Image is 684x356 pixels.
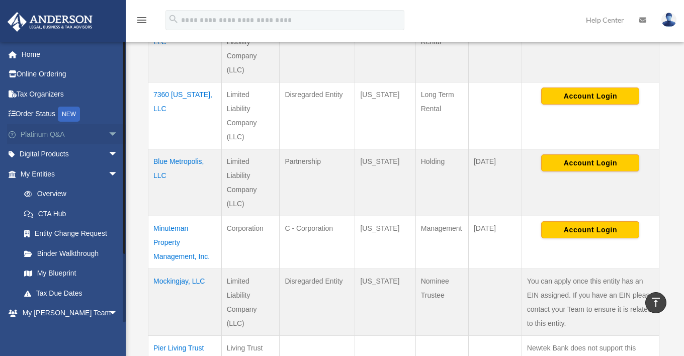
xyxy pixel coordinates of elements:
[148,82,222,149] td: 7360 [US_STATE], LLC
[108,303,128,324] span: arrow_drop_down
[136,14,148,26] i: menu
[541,87,639,105] button: Account Login
[355,15,415,82] td: [US_STATE]
[148,15,222,82] td: 5940 Thunderbird, LLC
[14,204,128,224] a: CTA Hub
[7,303,133,323] a: My [PERSON_NAME] Teamarrow_drop_down
[14,283,128,303] a: Tax Due Dates
[355,269,415,336] td: [US_STATE]
[221,15,280,82] td: Limited Liability Company (LLC)
[541,92,639,100] a: Account Login
[7,64,133,84] a: Online Ordering
[58,107,80,122] div: NEW
[221,82,280,149] td: Limited Liability Company (LLC)
[650,296,662,308] i: vertical_align_top
[415,15,468,82] td: Short Term Rental
[168,14,179,25] i: search
[280,15,355,82] td: Disregarded Entity
[14,243,128,263] a: Binder Walkthrough
[136,18,148,26] a: menu
[108,144,128,165] span: arrow_drop_down
[108,164,128,185] span: arrow_drop_down
[522,269,659,336] td: You can apply once this entity has an EIN assigned. If you have an EIN please contact your Team t...
[221,269,280,336] td: Limited Liability Company (LLC)
[7,84,133,104] a: Tax Organizers
[280,216,355,269] td: C - Corporation
[415,149,468,216] td: Holding
[221,149,280,216] td: Limited Liability Company (LLC)
[355,149,415,216] td: [US_STATE]
[148,269,222,336] td: Mockingjay, LLC
[5,12,96,32] img: Anderson Advisors Platinum Portal
[541,158,639,166] a: Account Login
[541,221,639,238] button: Account Login
[14,263,128,284] a: My Blueprint
[541,225,639,233] a: Account Login
[148,149,222,216] td: Blue Metropolis, LLC
[148,216,222,269] td: Minuteman Property Management, Inc.
[7,44,133,64] a: Home
[280,269,355,336] td: Disregarded Entity
[468,216,522,269] td: [DATE]
[108,124,128,145] span: arrow_drop_down
[14,184,123,204] a: Overview
[355,216,415,269] td: [US_STATE]
[415,269,468,336] td: Nominee Trustee
[355,82,415,149] td: [US_STATE]
[541,154,639,171] button: Account Login
[7,104,133,125] a: Order StatusNEW
[645,292,666,313] a: vertical_align_top
[415,82,468,149] td: Long Term Rental
[7,144,133,164] a: Digital Productsarrow_drop_down
[468,149,522,216] td: [DATE]
[661,13,676,27] img: User Pic
[415,216,468,269] td: Management
[280,82,355,149] td: Disregarded Entity
[7,124,133,144] a: Platinum Q&Aarrow_drop_down
[221,216,280,269] td: Corporation
[280,149,355,216] td: Partnership
[14,224,128,244] a: Entity Change Request
[7,164,128,184] a: My Entitiesarrow_drop_down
